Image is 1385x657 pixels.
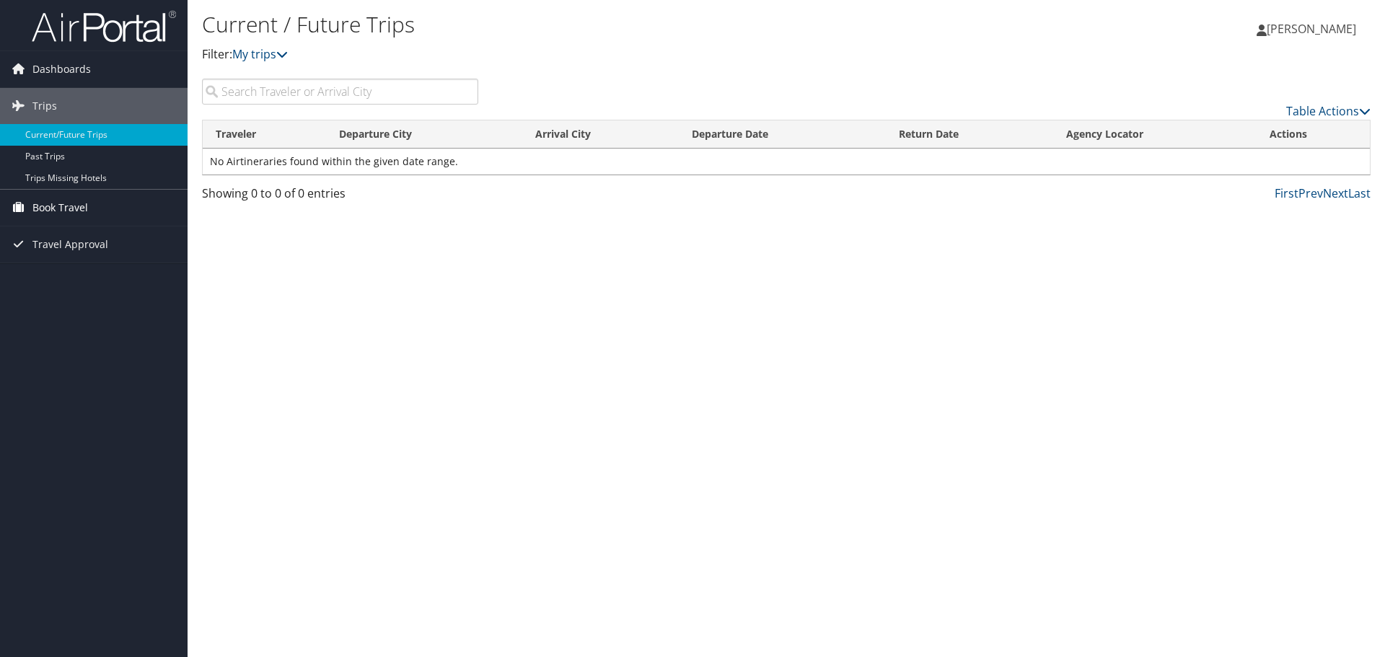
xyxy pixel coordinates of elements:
span: Trips [32,88,57,124]
th: Agency Locator: activate to sort column ascending [1053,120,1257,149]
a: Next [1323,185,1348,201]
a: Table Actions [1286,103,1371,119]
span: Dashboards [32,51,91,87]
img: airportal-logo.png [32,9,176,43]
th: Traveler: activate to sort column ascending [203,120,326,149]
th: Departure Date: activate to sort column descending [679,120,886,149]
span: Book Travel [32,190,88,226]
a: My trips [232,46,288,62]
p: Filter: [202,45,981,64]
th: Arrival City: activate to sort column ascending [522,120,679,149]
a: First [1275,185,1298,201]
h1: Current / Future Trips [202,9,981,40]
span: Travel Approval [32,226,108,263]
th: Return Date: activate to sort column ascending [886,120,1053,149]
span: [PERSON_NAME] [1267,21,1356,37]
a: Last [1348,185,1371,201]
th: Actions [1257,120,1370,149]
a: [PERSON_NAME] [1257,7,1371,50]
input: Search Traveler or Arrival City [202,79,478,105]
a: Prev [1298,185,1323,201]
td: No Airtineraries found within the given date range. [203,149,1370,175]
th: Departure City: activate to sort column ascending [326,120,522,149]
div: Showing 0 to 0 of 0 entries [202,185,478,209]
